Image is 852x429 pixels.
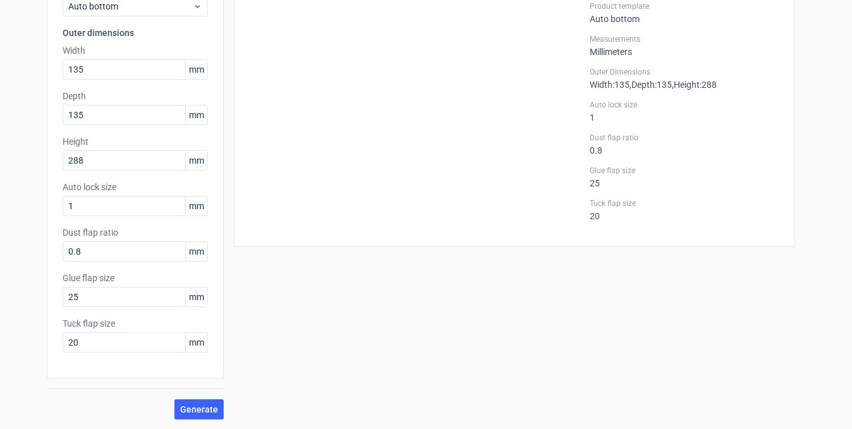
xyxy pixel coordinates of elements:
label: Tuck flap size [63,317,208,330]
label: Outer Dimensions [590,67,779,77]
span: mm [185,60,207,79]
label: Glue flap size [590,166,779,176]
span: , Height : 288 [672,80,717,90]
label: Tuck flap size [590,198,779,208]
label: Depth [63,90,208,102]
label: Height [63,135,208,148]
div: 1 [590,100,779,123]
h3: Outer dimensions [63,27,208,39]
label: Auto lock size [63,181,208,193]
span: Generate [180,405,218,414]
span: mm [185,287,207,306]
span: mm [185,151,207,170]
button: Generate [174,399,224,420]
label: Dust flap ratio [63,226,208,239]
span: Width : 135 [590,80,630,90]
div: Millimeters [590,34,779,57]
span: mm [185,333,207,352]
label: Measurements [590,34,779,44]
span: mm [185,242,207,261]
label: Dust flap ratio [590,133,779,143]
div: 0.8 [590,133,779,155]
div: 25 [590,166,779,188]
span: mm [185,106,207,124]
label: Auto lock size [590,100,779,110]
span: , Depth : 135 [630,80,672,90]
label: Product template [590,1,779,11]
label: Width [63,44,208,57]
span: mm [185,196,207,215]
div: 20 [590,198,779,221]
div: Auto bottom [590,1,779,24]
label: Glue flap size [63,272,208,284]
